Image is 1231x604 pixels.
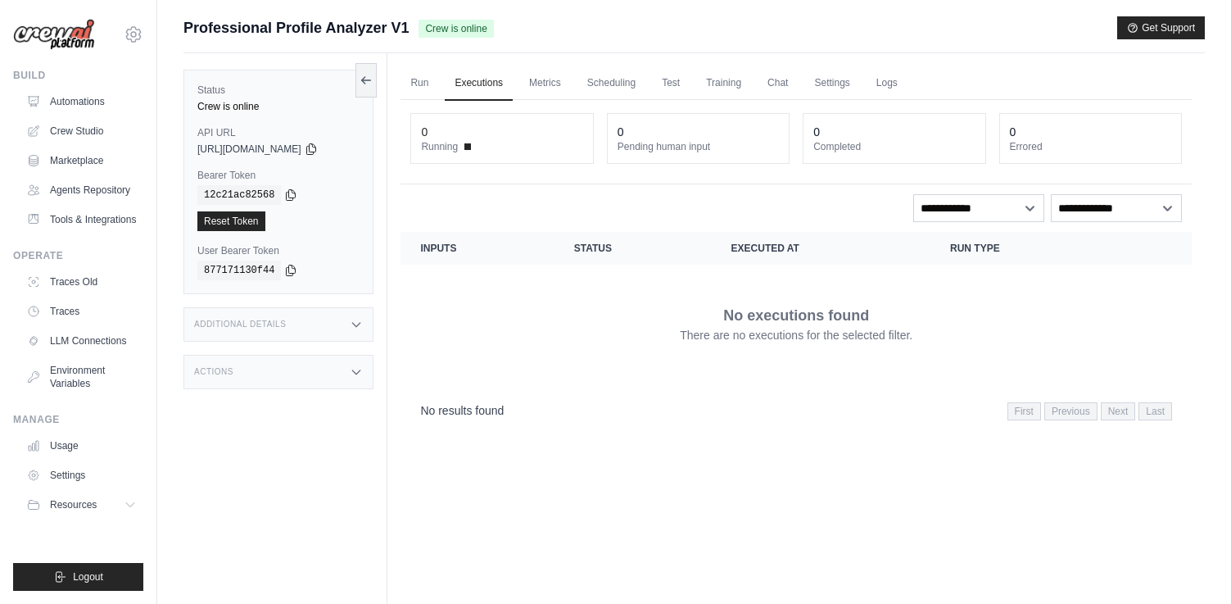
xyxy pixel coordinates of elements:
span: First [1007,402,1041,420]
code: 12c21ac82568 [197,185,281,205]
nav: Pagination [401,389,1192,431]
button: Get Support [1117,16,1205,39]
div: Crew is online [197,100,360,113]
h3: Actions [194,367,233,377]
span: Resources [50,498,97,511]
a: Agents Repository [20,177,143,203]
label: Status [197,84,360,97]
th: Inputs [401,232,554,265]
span: Previous [1044,402,1097,420]
p: There are no executions for the selected filter. [680,327,912,343]
button: Logout [13,563,143,591]
div: 0 [618,124,624,140]
a: Executions [445,66,513,101]
a: Chat [758,66,798,101]
span: Professional Profile Analyzer V1 [183,16,409,39]
div: Build [13,69,143,82]
a: Run [401,66,438,101]
a: Training [696,66,751,101]
dt: Pending human input [618,140,779,153]
a: Traces [20,298,143,325]
span: Logout [73,570,103,584]
div: Manage [13,413,143,426]
section: Crew executions table [401,232,1192,431]
a: Environment Variables [20,357,143,397]
a: Traces Old [20,269,143,295]
a: LLM Connections [20,328,143,354]
a: Test [652,66,690,101]
label: API URL [197,126,360,139]
code: 877171130f44 [197,261,281,280]
div: Operate [13,249,143,262]
a: Scheduling [577,66,645,101]
a: Usage [20,433,143,459]
dt: Errored [1010,140,1171,153]
div: 0 [813,124,820,140]
span: [URL][DOMAIN_NAME] [197,143,301,156]
span: Next [1101,402,1136,420]
nav: Pagination [1007,402,1172,420]
a: Crew Studio [20,118,143,144]
p: No results found [420,402,504,419]
img: Logo [13,19,95,51]
a: Tools & Integrations [20,207,143,233]
h3: Additional Details [194,320,286,329]
a: Settings [20,462,143,488]
button: Resources [20,492,143,518]
span: Running [421,140,458,153]
a: Logs [867,66,907,101]
a: Reset Token [197,211,265,231]
dt: Completed [813,140,975,153]
span: Crew is online [419,20,493,38]
label: Bearer Token [197,169,360,182]
a: Metrics [519,66,571,101]
span: Last [1138,402,1172,420]
a: Automations [20,89,143,115]
p: No executions found [723,304,869,327]
a: Settings [804,66,859,101]
a: Marketplace [20,148,143,174]
div: 0 [421,124,428,140]
th: Status [554,232,712,265]
th: Executed at [712,232,930,265]
th: Run Type [930,232,1111,265]
label: User Bearer Token [197,244,360,257]
div: 0 [1010,124,1016,140]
